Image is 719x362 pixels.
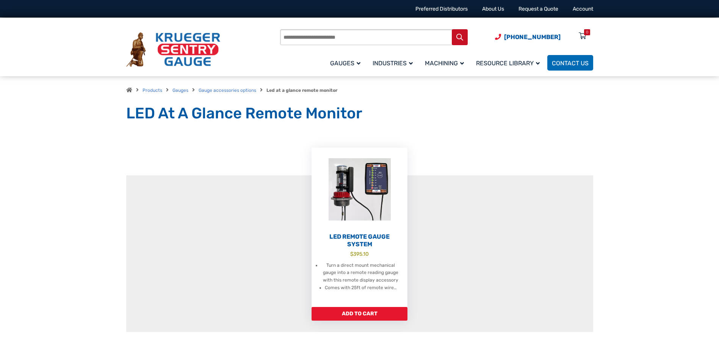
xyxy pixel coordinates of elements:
h2: LED Remote Gauge System [312,233,407,248]
span: Contact Us [552,60,589,67]
a: Resource Library [472,54,547,72]
span: [PHONE_NUMBER] [504,33,561,41]
a: Gauges [172,88,188,93]
img: LED Remote Gauge System [312,148,407,231]
a: Add to cart: “LED Remote Gauge System” [312,307,407,321]
a: Industries [368,54,420,72]
span: $ [350,251,353,257]
li: Comes with 25ft of remote wire… [325,284,396,292]
a: Machining [420,54,472,72]
a: Gauges [326,54,368,72]
span: Machining [425,60,464,67]
a: Phone Number (920) 434-8860 [495,32,561,42]
a: Contact Us [547,55,593,71]
h1: LED At A Glance Remote Monitor [126,104,593,123]
a: Account [573,6,593,12]
div: 0 [586,29,588,35]
strong: Led at a glance remote monitor [266,88,337,93]
bdi: 395.10 [350,251,369,257]
a: Gauge accessories options [199,88,256,93]
span: Industries [373,60,413,67]
a: About Us [482,6,504,12]
img: Krueger Sentry Gauge [126,32,220,67]
li: Turn a direct mount mechanical gauge into a remote reading gauge with this remote display accessory [321,262,400,285]
a: Products [143,88,162,93]
span: Gauges [330,60,360,67]
span: Resource Library [476,60,540,67]
a: LED Remote Gauge System $395.10 Turn a direct mount mechanical gauge into a remote reading gauge ... [312,148,407,307]
a: Preferred Distributors [415,6,468,12]
a: Request a Quote [518,6,558,12]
